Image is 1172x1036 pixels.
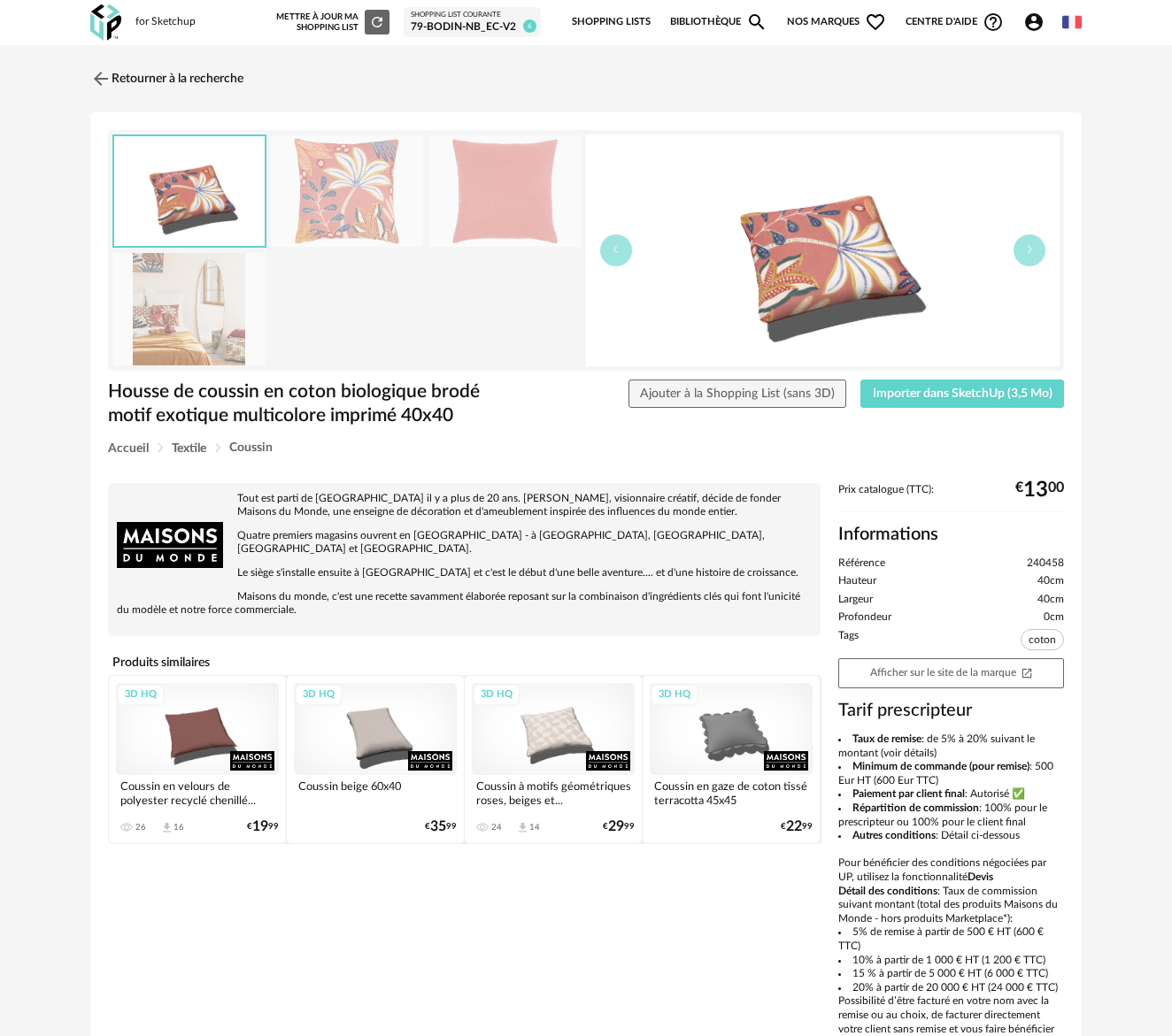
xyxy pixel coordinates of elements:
b: Autres conditions [852,830,936,840]
a: Shopping Lists [572,4,651,41]
p: Tout est parti de [GEOGRAPHIC_DATA] il y a plus de 20 ans. [PERSON_NAME], visionnaire créatif, dé... [117,492,812,518]
span: Download icon [516,821,529,834]
span: Heart Outline icon [865,12,886,33]
span: Hauteur [838,574,876,588]
div: Coussin à motifs géométriques roses, beiges et... [472,775,635,810]
li: 10% à partir de 1 000 € HT (1 200 € TTC) [838,954,1064,968]
span: 19 [252,821,268,833]
div: 3D HQ [117,684,165,706]
img: thumbnail.png [114,136,265,247]
a: 3D HQ Coussin à motifs géométriques roses, beiges et... 24 Download icon 14 €2999 [465,676,642,843]
h4: Produits similaires [108,650,821,675]
h3: Tarif prescripteur [838,699,1064,722]
span: 35 [430,821,446,833]
a: BibliothèqueMagnify icon [670,4,767,41]
b: Minimum de commande (pour remise) [852,761,1029,771]
div: Coussin en velours de polyester recyclé chenillé... [116,775,279,810]
span: Référence [838,556,885,571]
b: Taux de remise [852,733,921,744]
span: Largeur [838,593,873,607]
p: Quatre premiers magasins ouvrent en [GEOGRAPHIC_DATA] - à [GEOGRAPHIC_DATA], [GEOGRAPHIC_DATA], [... [117,529,812,556]
b: Paiement par client final [852,788,965,799]
img: housse-de-coussin-en-coton-biologique-brode-motif-exotique-multicolore-imprime-40x40-1000-10-34-2... [113,253,266,365]
a: 3D HQ Coussin en velours de polyester recyclé chenillé... 26 Download icon 16 €1999 [109,676,286,843]
span: Refresh icon [369,18,385,27]
span: Account Circle icon [1023,12,1052,33]
span: 0cm [1044,610,1064,625]
li: : 500 Eur HT (600 Eur TTC) [838,760,1064,787]
a: 3D HQ Coussin en gaze de coton tissé terracotta 45x45 €2299 [643,676,820,843]
span: Magnify icon [746,12,767,33]
span: Ajouter à la Shopping List (sans 3D) [640,388,835,400]
a: 3D HQ Coussin beige 60x40 €3599 [287,676,464,843]
span: 29 [608,821,624,833]
span: Nos marques [787,4,886,41]
span: Profondeur [838,610,891,625]
h1: Housse de coussin en coton biologique brodé motif exotique multicolore imprimé 40x40 [108,380,496,428]
span: 13 [1023,484,1048,496]
li: 15 % à partir de 5 000 € HT (6 000 € TTC) [838,967,1064,981]
span: Coussin [229,441,273,454]
img: svg+xml;base64,PHN2ZyB3aWR0aD0iMjQiIGhlaWdodD0iMjQiIHZpZXdCb3g9IjAgMCAyNCAyNCIgZmlsbD0ibm9uZSIgeG... [90,68,112,89]
div: Prix catalogue (TTC): [838,483,1064,512]
span: Account Circle icon [1023,12,1045,33]
img: thumbnail.png [586,134,1060,366]
li: : de 5% à 20% suivant le montant (voir détails) [838,733,1064,760]
span: Open In New icon [1021,666,1033,678]
p: Maisons du monde, c'est une recette savamment élaborée reposant sur la combinaison d'ingrédients ... [117,590,812,617]
p: Le siège s'installe ensuite à [GEOGRAPHIC_DATA] et c'est le début d'une belle aventure.... et d'u... [117,566,812,579]
a: Afficher sur le site de la marqueOpen In New icon [838,658,1064,688]
div: 3D HQ [295,684,343,706]
img: housse-de-coussin-en-coton-biologique-brode-motif-exotique-multicolore-imprime-40x40-1000-10-34-2... [429,135,582,248]
div: € 99 [781,821,813,833]
div: 14 [529,822,540,833]
div: 3D HQ [651,684,698,706]
h2: Informations [838,523,1064,546]
b: Devis [968,871,993,882]
div: for Sketchup [135,15,196,29]
li: 5% de remise à partir de 500 € HT (600 € TTC) [838,925,1064,953]
div: € 00 [1015,484,1064,496]
div: 79-Bodin-NB_EC-V2 [411,20,534,35]
span: Textile [172,442,206,455]
a: Shopping List courante 79-Bodin-NB_EC-V2 6 [411,11,534,34]
span: Download icon [160,821,173,834]
div: 26 [135,822,146,833]
div: Coussin en gaze de coton tissé terracotta 45x45 [650,775,813,810]
span: 6 [523,19,536,33]
span: Importer dans SketchUp (3,5 Mo) [873,388,1052,400]
img: brand logo [117,492,223,598]
img: fr [1062,12,1082,32]
img: housse-de-coussin-en-coton-biologique-brode-motif-exotique-multicolore-imprime-40x40-1000-10-34-2... [271,135,423,248]
div: 24 [491,822,502,833]
div: Breadcrumb [108,441,1064,455]
span: coton [1021,629,1064,650]
div: 3D HQ [473,684,520,706]
div: 16 [173,822,184,833]
b: Répartition de commission [852,802,979,813]
a: Retourner à la recherche [90,59,243,98]
span: Accueil [108,442,149,455]
span: Help Circle Outline icon [983,12,1004,33]
div: Mettre à jour ma Shopping List [276,10,389,35]
span: 22 [786,821,802,833]
span: Tags [838,629,859,654]
span: 40cm [1037,574,1064,588]
span: 40cm [1037,593,1064,607]
li: : Autorisé ✅ [838,787,1064,802]
button: Importer dans SketchUp (3,5 Mo) [860,380,1064,408]
div: Coussin beige 60x40 [294,775,457,810]
div: € 99 [603,821,635,833]
img: OXP [90,4,121,41]
div: € 99 [247,821,279,833]
b: Détail des conditions [838,886,937,896]
div: Shopping List courante [411,11,534,19]
li: : 100% pour le prescripteur ou 100% pour le client final [838,802,1064,829]
span: Centre d'aideHelp Circle Outline icon [906,12,1004,33]
button: Ajouter à la Shopping List (sans 3D) [628,380,847,408]
span: 240458 [1027,556,1064,571]
div: € 99 [425,821,457,833]
li: : Détail ci-dessous [838,829,1064,843]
